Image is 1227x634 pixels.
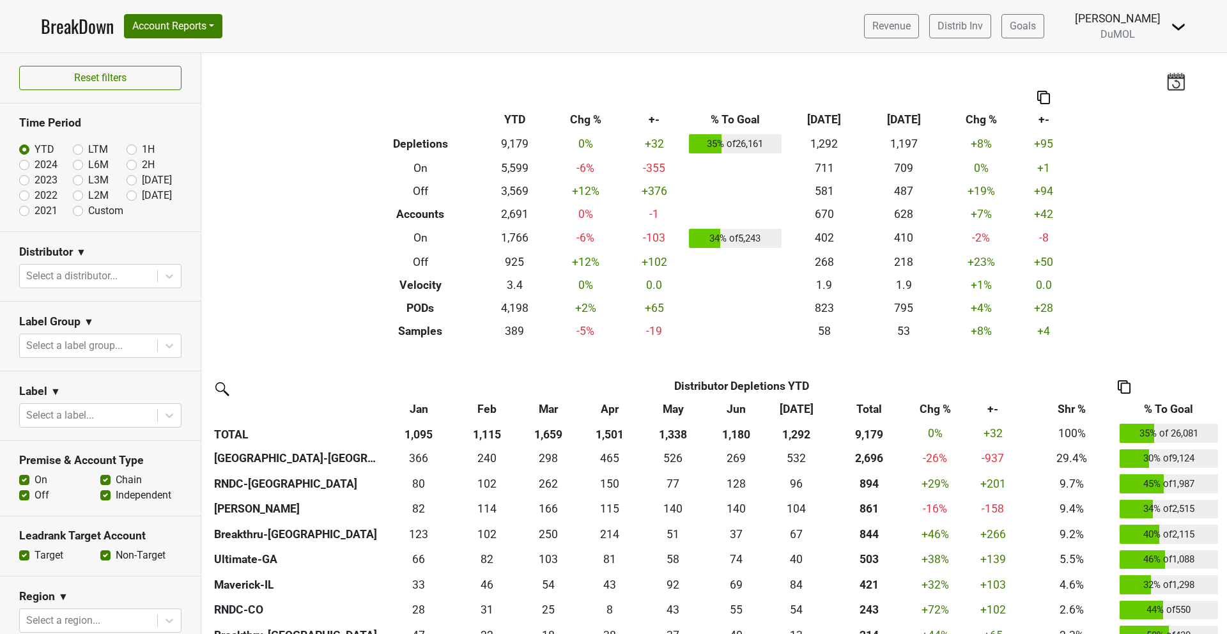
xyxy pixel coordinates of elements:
th: Jul: activate to sort column ascending [766,398,826,421]
span: 0% [928,427,943,440]
td: 114.167 [457,497,517,522]
td: 53.5 [766,598,826,623]
label: 2021 [35,203,58,219]
div: 102 [460,526,514,543]
td: +38 % [912,547,959,573]
label: [DATE] [142,173,172,188]
img: filter [211,378,231,398]
div: 532 [769,450,824,467]
td: 81.5 [457,547,517,573]
td: 795 [864,297,944,320]
td: 402 [784,226,864,251]
td: 250.334 [517,522,580,547]
th: [DATE] [864,108,944,131]
th: 503.350 [826,547,912,573]
div: 31 [460,601,514,618]
td: +32 % [912,572,959,598]
div: 54 [520,576,577,593]
img: last_updated_date [1166,72,1185,90]
td: 84.167 [766,572,826,598]
th: 861.169 [826,497,912,522]
td: 823 [784,297,864,320]
img: Copy to clipboard [1118,380,1131,394]
th: Distributor Depletions YTD [457,375,1027,398]
td: 139.834 [706,497,766,522]
td: +95 [1019,131,1069,157]
td: 261.5 [517,471,580,497]
th: TOTAL [211,421,381,446]
td: 1.9 [784,274,864,297]
td: 127.504 [706,471,766,497]
td: +12 % [548,251,623,274]
td: 1,766 [481,226,548,251]
div: 140 [643,500,703,517]
td: 1,292 [784,131,864,157]
th: 1,338 [640,421,706,446]
td: 410 [864,226,944,251]
div: 262 [520,476,577,492]
div: +201 [962,476,1024,492]
td: 74.33 [706,547,766,573]
td: +4 [1019,320,1069,343]
label: 2024 [35,157,58,173]
a: BreakDown [41,13,114,40]
th: &nbsp;: activate to sort column ascending [211,398,381,421]
div: 43 [583,576,637,593]
td: 214.336 [580,522,640,547]
th: % To Goal: activate to sort column ascending [1116,398,1221,421]
a: Goals [1001,14,1044,38]
td: -8 [1019,226,1069,251]
th: Chg %: activate to sort column ascending [912,398,959,421]
td: 268 [784,251,864,274]
div: 2,696 [830,450,909,467]
td: 670 [784,203,864,226]
th: Feb: activate to sort column ascending [457,398,517,421]
div: -158 [962,500,1024,517]
label: Custom [88,203,123,219]
td: 9.4% [1027,497,1116,522]
div: 74 [709,551,764,568]
td: +50 [1019,251,1069,274]
div: -937 [962,450,1024,467]
div: 894 [830,476,909,492]
th: 2695.603 [826,446,912,472]
td: +29 % [912,471,959,497]
td: 76.666 [640,471,706,497]
div: 82 [460,551,514,568]
td: +65 [623,297,686,320]
th: 420.666 [826,572,912,598]
div: 28 [384,601,454,618]
div: 243 [830,601,909,618]
td: -16 % [912,497,959,522]
th: Ultimate-GA [211,547,381,573]
div: [PERSON_NAME] [1075,10,1161,27]
td: 218 [864,251,944,274]
div: 526 [643,450,703,467]
td: 1,197 [864,131,944,157]
td: -103 [623,226,686,251]
a: Revenue [864,14,919,38]
td: 24.7 [517,598,580,623]
td: 51.335 [640,522,706,547]
th: 9,179 [826,421,912,446]
td: 102.491 [457,522,517,547]
th: Breakthru-[GEOGRAPHIC_DATA] [211,522,381,547]
td: 487 [864,180,944,203]
th: May: activate to sort column ascending [640,398,706,421]
div: 465 [583,450,637,467]
th: PODs [360,297,481,320]
td: 240.1 [457,446,517,472]
div: 128 [709,476,764,492]
td: 33.166 [381,572,457,598]
td: 5.5% [1027,547,1116,573]
td: 30.7 [457,598,517,623]
td: 66.34 [381,547,457,573]
td: 0.0 [623,274,686,297]
td: +28 [1019,297,1069,320]
div: 844 [830,526,909,543]
div: 240 [460,450,514,467]
td: 58 [784,320,864,343]
div: 114 [460,500,514,517]
td: 5,599 [481,157,548,180]
span: DuMOL [1100,28,1135,40]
